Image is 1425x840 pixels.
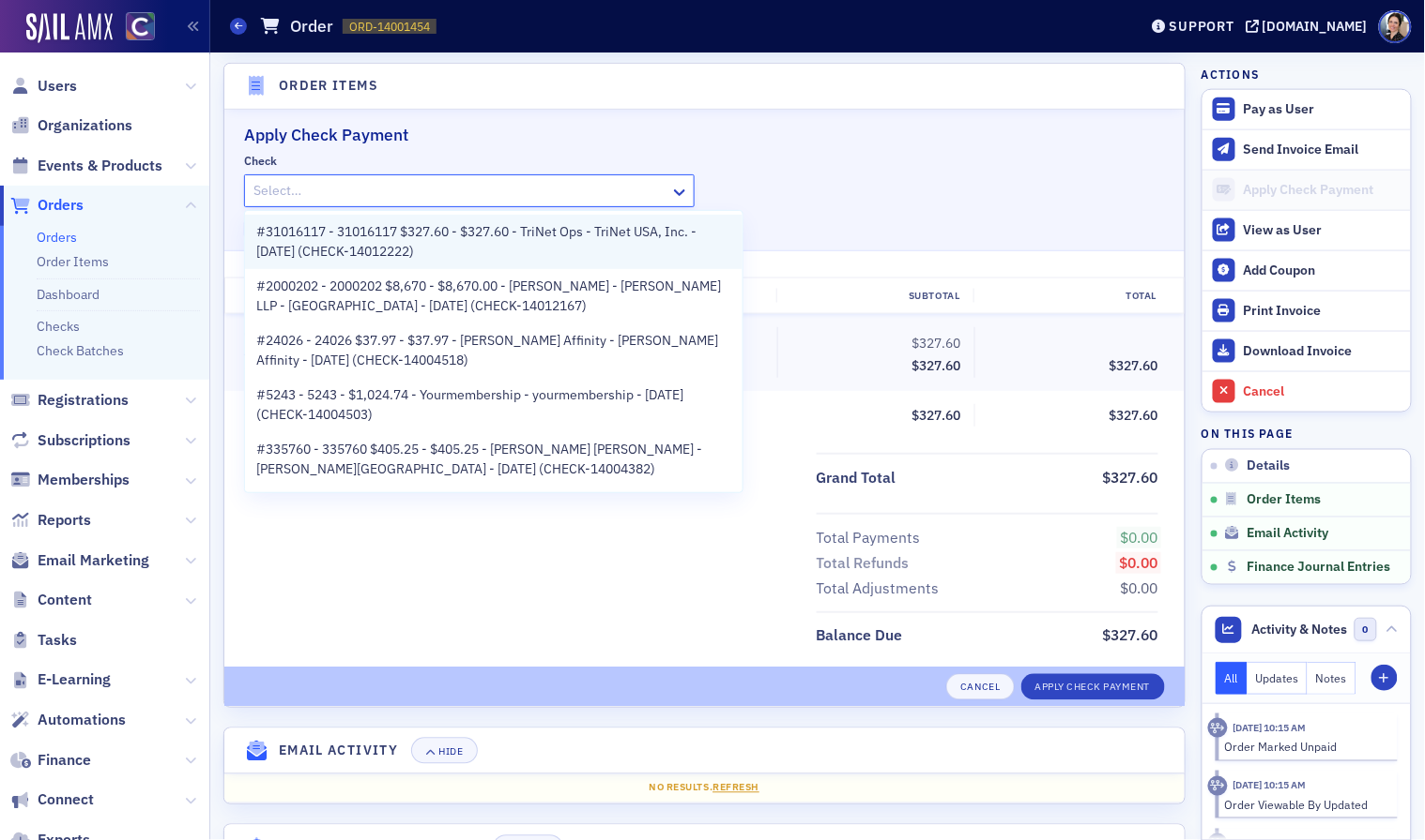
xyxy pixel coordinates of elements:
span: #5243 - 5243 - $1,024.74 - Yourmembership - yourmembership - [DATE] (CHECK-14004503) [256,385,730,425]
div: Add Coupon [1244,262,1402,279]
div: Balance Due [817,624,903,647]
span: #31016117 - 31016117 $327.60 - $327.60 - TriNet Ops - TriNet USA, Inc. - [DATE] (CHECK-14012222) [256,222,730,262]
a: Order Items [37,253,109,270]
div: Print Invoice [1244,303,1402,320]
span: ORD-14001454 [349,19,430,35]
a: Orders [37,229,77,246]
div: Total Refunds [817,552,910,575]
div: Pay as User [1244,101,1402,118]
div: Total Payments [817,527,921,549]
h1: Order [290,15,333,37]
time: 8/19/2025 10:15 AM [1233,778,1306,791]
a: Users [10,76,77,97]
span: Details [1247,458,1290,475]
span: Activity & Notes [1252,620,1348,639]
span: Content [38,590,92,610]
a: Email Marketing [10,550,149,571]
h4: Actions [1202,66,1260,82]
span: Registrations [38,390,129,411]
div: Check [244,154,277,168]
span: Reports [38,510,91,531]
a: Content [10,590,92,610]
div: View as User [1244,222,1402,239]
a: Memberships [10,470,130,490]
img: SailAMX [126,12,155,41]
span: $0.00 [1120,553,1158,572]
span: $327.60 [1110,357,1158,374]
span: $327.60 [912,407,961,424]
button: Apply Check Payment [1021,674,1165,700]
button: Notes [1308,662,1356,695]
h4: Order Items [279,76,378,96]
span: 0 [1355,618,1378,641]
div: [DOMAIN_NAME] [1263,18,1368,35]
span: $327.60 [912,357,961,374]
span: Finance [38,750,91,771]
span: #335760 - 335760 $405.25 - $405.25 - [PERSON_NAME] [PERSON_NAME] - [PERSON_NAME][GEOGRAPHIC_DATA]... [256,440,730,479]
a: Print Invoice [1203,291,1411,331]
div: Activity [1208,776,1228,796]
div: Subtotal [776,289,973,304]
time: 8/19/2025 10:15 AM [1233,721,1306,734]
div: Order Viewable By Updated [1225,796,1386,813]
a: View Homepage [113,12,155,44]
button: Send Invoice Email [1203,129,1411,170]
div: Send Invoice Email [1244,142,1402,158]
a: Automations [10,710,126,730]
span: Memberships [38,470,130,490]
span: Orders [38,195,84,216]
a: Tasks [10,630,77,651]
a: Check Batches [37,342,124,359]
span: Organizations [38,115,132,136]
span: $0.00 [1121,528,1158,547]
div: Activity [1208,718,1228,738]
span: Refresh [712,781,759,794]
a: Events & Products [10,156,162,176]
span: $327.60 [1110,407,1158,424]
a: Orders [10,195,84,216]
span: #2000202 - 2000202 $8,670 - $8,670.00 - [PERSON_NAME] - [PERSON_NAME] LLP - [GEOGRAPHIC_DATA] - [... [256,277,730,316]
span: Profile [1379,10,1412,43]
span: Connect [38,789,94,810]
h4: Email Activity [279,742,399,761]
span: E-Learning [38,669,111,690]
span: Total Payments [817,527,927,549]
a: Reports [10,510,91,531]
a: Finance [10,750,91,771]
a: Connect [10,789,94,810]
span: $327.60 [1103,625,1158,644]
span: Grand Total [817,467,903,489]
a: Registrations [10,390,129,411]
span: Automations [38,710,126,730]
button: Hide [411,738,477,764]
span: Order Items [1247,492,1321,509]
span: Subscriptions [38,430,130,451]
span: Balance Due [817,624,910,647]
a: Organizations [10,115,132,136]
span: Email Marketing [38,550,149,571]
div: Hide [439,747,464,757]
div: Download Invoice [1244,343,1402,360]
a: Checks [37,318,80,335]
div: Order Marked Unpaid [1225,738,1386,755]
h4: On this page [1202,426,1412,442]
span: Tasks [38,630,77,651]
span: #24026 - 24026 $37.97 - $37.97 - [PERSON_NAME] Affinity - [PERSON_NAME] Affinity - [DATE] (CHECK-... [256,331,730,370]
button: [DOMAIN_NAME] [1246,20,1374,33]
a: E-Learning [10,669,111,690]
div: Support [1170,18,1234,35]
div: No results. [237,781,1172,796]
span: Total Adjustments [817,577,946,600]
button: Pay as User [1203,90,1411,129]
span: $327.60 [1103,468,1158,487]
span: Events & Products [38,156,162,176]
div: Apply Check Payment [1244,182,1402,199]
button: All [1216,662,1248,695]
button: View as User [1203,210,1411,250]
div: Cancel [1244,383,1402,400]
div: Total [973,289,1171,304]
span: Finance Journal Entries [1247,560,1390,577]
img: SailAMX [26,13,113,43]
button: Cancel [1203,371,1411,412]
